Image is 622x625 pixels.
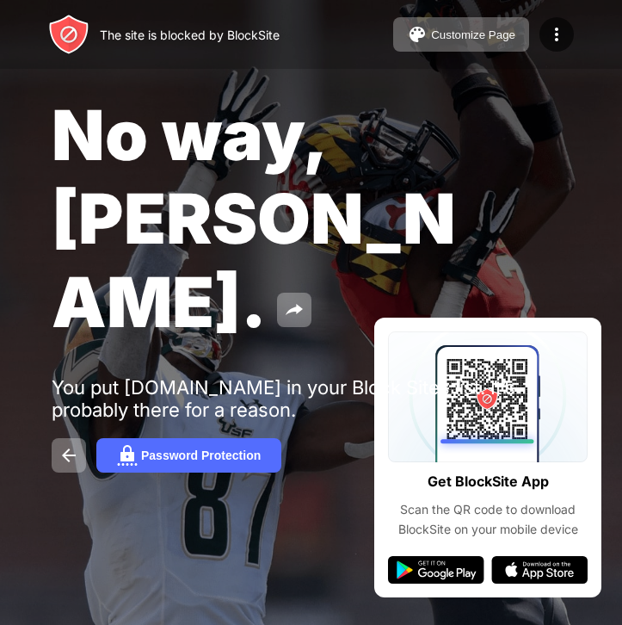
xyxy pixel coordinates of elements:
img: google-play.svg [388,556,484,584]
div: Customize Page [431,28,515,41]
img: pallet.svg [407,24,428,45]
img: password.svg [117,445,138,466]
button: Password Protection [96,438,281,473]
button: Customize Page [393,17,529,52]
img: app-store.svg [491,556,588,584]
div: You put [DOMAIN_NAME] in your Block Sites list. It’s probably there for a reason. [52,376,570,421]
img: menu-icon.svg [546,24,567,45]
div: Password Protection [141,449,261,462]
img: share.svg [284,300,305,320]
div: The site is blocked by BlockSite [100,28,280,42]
span: No way, [PERSON_NAME]. [52,93,456,343]
img: header-logo.svg [48,14,89,55]
img: back.svg [59,445,79,466]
